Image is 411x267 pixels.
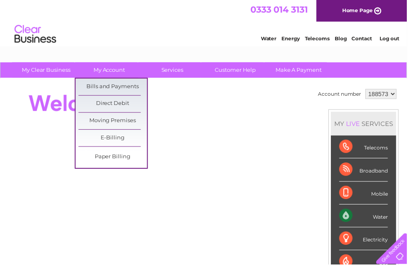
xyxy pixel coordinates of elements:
a: My Clear Business [12,63,81,79]
div: Electricity [343,230,392,253]
td: Account number [319,88,367,102]
a: Make A Payment [267,63,336,79]
div: Mobile [343,183,392,207]
img: logo.png [14,22,57,47]
a: Water [263,36,279,42]
a: Log out [383,36,403,42]
a: Energy [284,36,303,42]
div: Telecoms [343,137,392,160]
div: MY SERVICES [334,113,400,137]
a: 0333 014 3131 [253,4,311,15]
div: Clear Business is a trading name of Verastar Limited (registered in [GEOGRAPHIC_DATA] No. 3667643... [8,5,404,41]
a: Blog [338,36,350,42]
a: Bills and Payments [79,79,148,96]
a: Paper Billing [79,150,148,167]
a: E-Billing [79,131,148,148]
div: LIVE [348,121,365,129]
a: Moving Premises [79,114,148,131]
div: Water [343,207,392,230]
a: My Account [76,63,145,79]
a: Services [140,63,209,79]
a: Telecoms [308,36,333,42]
div: Broadband [343,160,392,183]
a: Direct Debit [79,97,148,113]
a: Contact [355,36,376,42]
a: Customer Help [203,63,273,79]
